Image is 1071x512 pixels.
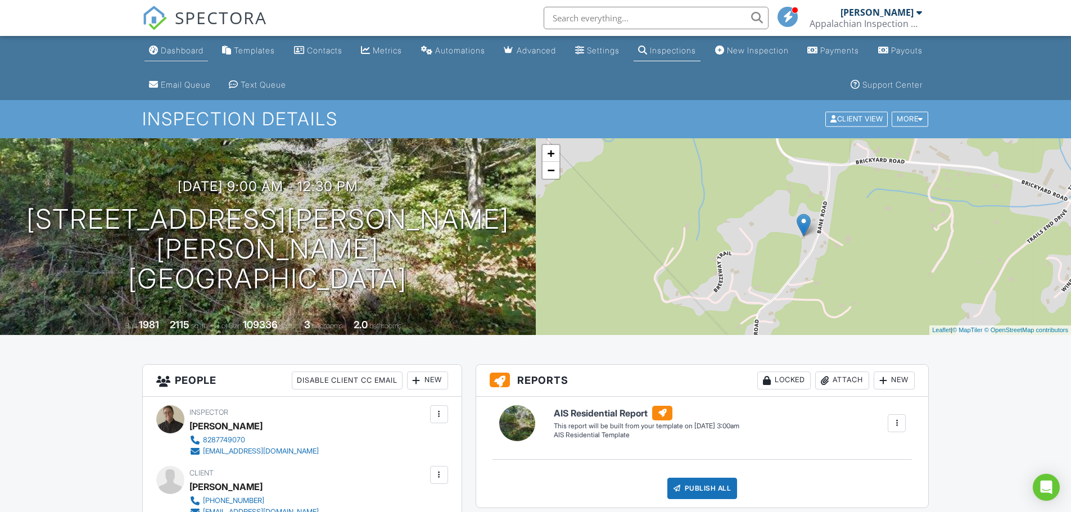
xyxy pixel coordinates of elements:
h3: Reports [476,365,929,397]
div: 8287749070 [203,436,245,445]
div: [PERSON_NAME] [840,7,914,18]
div: [EMAIL_ADDRESS][DOMAIN_NAME] [203,447,319,456]
a: © MapTiler [952,327,983,333]
div: Locked [757,371,811,389]
div: Support Center [862,80,923,89]
span: sq. ft. [191,321,207,330]
div: Settings [587,46,620,55]
span: Lot Size [218,321,241,330]
div: New [407,371,448,389]
h6: AIS Residential Report [554,406,739,420]
a: Client View [824,114,891,123]
span: sq.ft. [279,321,293,330]
a: Payouts [874,40,927,61]
div: Advanced [517,46,556,55]
span: bedrooms [312,321,343,330]
div: [PHONE_NUMBER] [203,496,264,505]
a: Contacts [290,40,347,61]
span: SPECTORA [175,6,267,29]
a: Templates [218,40,279,61]
a: Leaflet [932,327,951,333]
a: Settings [571,40,624,61]
a: Zoom out [543,162,559,179]
div: Inspections [650,46,696,55]
div: Templates [234,46,275,55]
div: New [874,371,915,389]
h1: Inspection Details [142,109,929,129]
h3: [DATE] 9:00 am - 12:30 pm [178,179,358,194]
div: [PERSON_NAME] [189,418,263,434]
div: More [892,112,928,127]
div: Metrics [373,46,402,55]
div: Payouts [891,46,923,55]
span: Built [125,321,137,330]
span: bathrooms [369,321,401,330]
div: 3 [304,319,310,330]
div: Client View [825,112,888,127]
a: Email Queue [144,75,215,96]
a: Support Center [846,75,927,96]
h3: People [143,365,462,397]
span: Client [189,469,214,477]
div: 2115 [170,319,189,330]
div: Automations [435,46,485,55]
h1: [STREET_ADDRESS][PERSON_NAME] [PERSON_NAME][GEOGRAPHIC_DATA] [18,205,518,293]
span: Inspector [189,408,228,416]
div: Text Queue [241,80,286,89]
div: Contacts [307,46,342,55]
div: Appalachian Inspection Services LLC [810,18,922,29]
img: The Best Home Inspection Software - Spectora [142,6,167,30]
a: Zoom in [543,145,559,162]
a: Advanced [499,40,561,61]
div: Disable Client CC Email [292,371,403,389]
div: 109336 [243,319,278,330]
a: Automations (Basic) [417,40,490,61]
div: | [929,325,1071,335]
div: 1981 [139,319,159,330]
a: [PHONE_NUMBER] [189,495,319,506]
div: AIS Residential Template [554,431,739,440]
input: Search everything... [544,7,769,29]
a: SPECTORA [142,15,267,39]
div: Open Intercom Messenger [1033,474,1060,501]
a: Inspections [634,40,701,61]
a: Metrics [356,40,406,61]
a: © OpenStreetMap contributors [984,327,1068,333]
div: Publish All [667,478,738,499]
div: [PERSON_NAME] [189,478,263,495]
a: 8287749070 [189,434,319,446]
a: Payments [803,40,864,61]
a: Dashboard [144,40,208,61]
div: Payments [820,46,859,55]
a: Text Queue [224,75,291,96]
div: 2.0 [354,319,368,330]
a: [EMAIL_ADDRESS][DOMAIN_NAME] [189,446,319,457]
div: Dashboard [161,46,204,55]
div: This report will be built from your template on [DATE] 3:00am [554,422,739,431]
div: New Inspection [727,46,789,55]
a: New Inspection [711,40,793,61]
div: Email Queue [161,80,211,89]
div: Attach [815,371,869,389]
